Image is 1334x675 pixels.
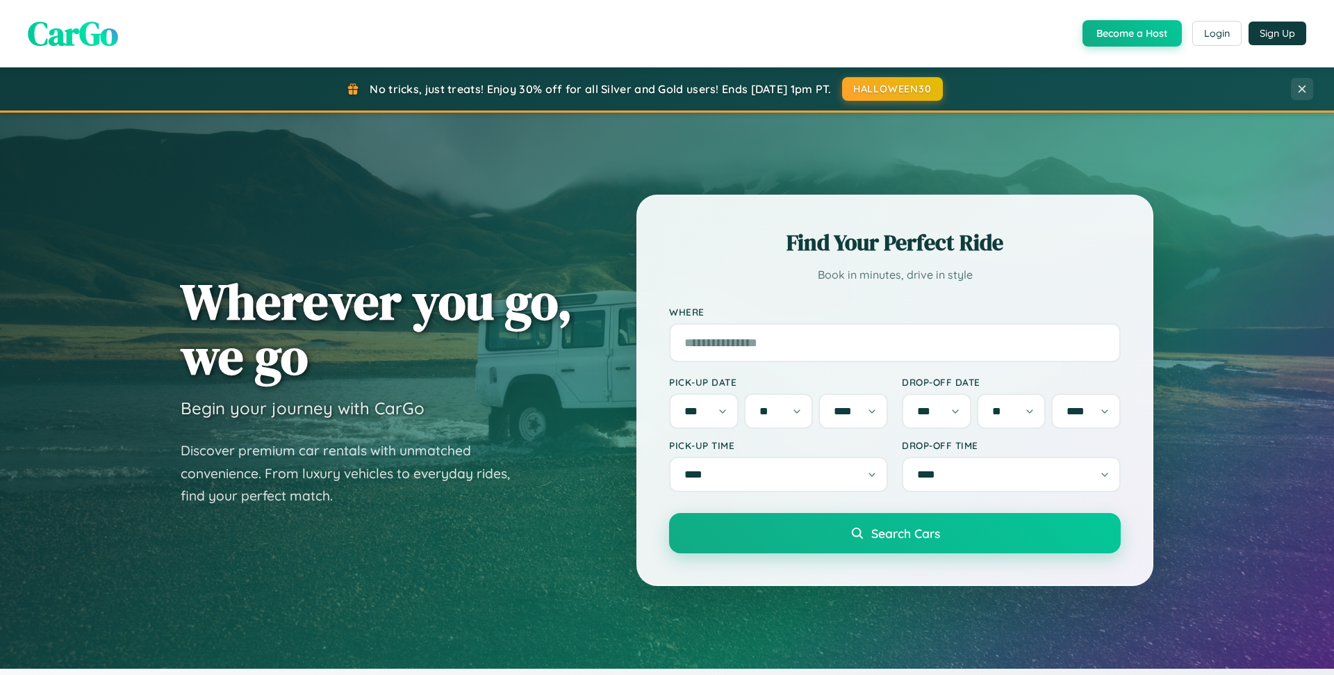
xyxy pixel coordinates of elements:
[1082,20,1182,47] button: Become a Host
[1249,22,1306,45] button: Sign Up
[669,306,1121,318] label: Where
[902,439,1121,451] label: Drop-off Time
[669,227,1121,258] h2: Find Your Perfect Ride
[871,526,940,541] span: Search Cars
[669,376,888,388] label: Pick-up Date
[28,10,118,56] span: CarGo
[181,439,528,507] p: Discover premium car rentals with unmatched convenience. From luxury vehicles to everyday rides, ...
[181,274,573,384] h1: Wherever you go, we go
[902,376,1121,388] label: Drop-off Date
[669,265,1121,285] p: Book in minutes, drive in style
[1192,21,1242,46] button: Login
[842,77,943,101] button: HALLOWEEN30
[181,398,425,418] h3: Begin your journey with CarGo
[669,513,1121,553] button: Search Cars
[669,439,888,451] label: Pick-up Time
[370,82,831,96] span: No tricks, just treats! Enjoy 30% off for all Silver and Gold users! Ends [DATE] 1pm PT.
